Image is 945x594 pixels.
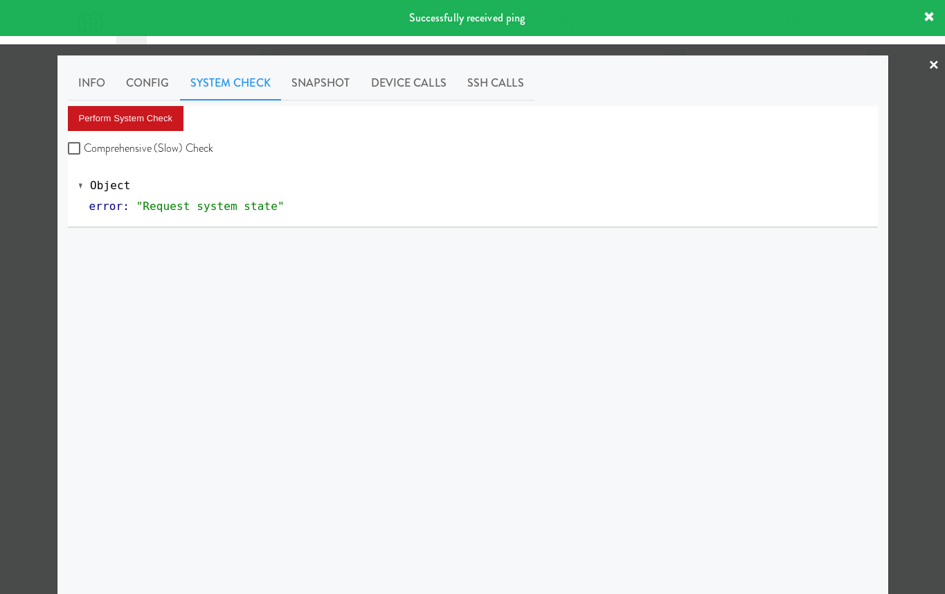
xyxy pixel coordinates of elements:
span: error [89,200,123,213]
button: Perform System Check [68,106,184,131]
a: × [928,44,939,87]
a: SSH Calls [457,66,534,101]
a: Device Calls [361,66,457,101]
span: Successfully received ping [409,10,525,26]
a: System Check [180,66,281,101]
span: "Request system state" [136,200,285,213]
span: : [123,200,129,213]
a: Config [116,66,180,101]
a: Snapshot [281,66,361,101]
span: Object [90,179,130,192]
label: Comprehensive (Slow) Check [68,138,214,159]
a: Info [68,66,116,101]
input: Comprehensive (Slow) Check [68,143,84,155]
